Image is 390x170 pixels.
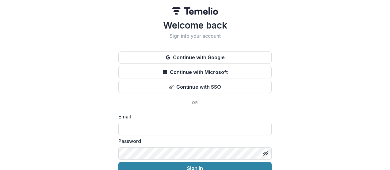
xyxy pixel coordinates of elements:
h1: Welcome back [118,20,272,31]
button: Continue with Microsoft [118,66,272,78]
img: Temelio [172,7,218,15]
button: Toggle password visibility [261,149,270,158]
button: Continue with SSO [118,81,272,93]
h2: Sign into your account [118,33,272,39]
label: Password [118,137,268,145]
button: Continue with Google [118,51,272,64]
label: Email [118,113,268,120]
